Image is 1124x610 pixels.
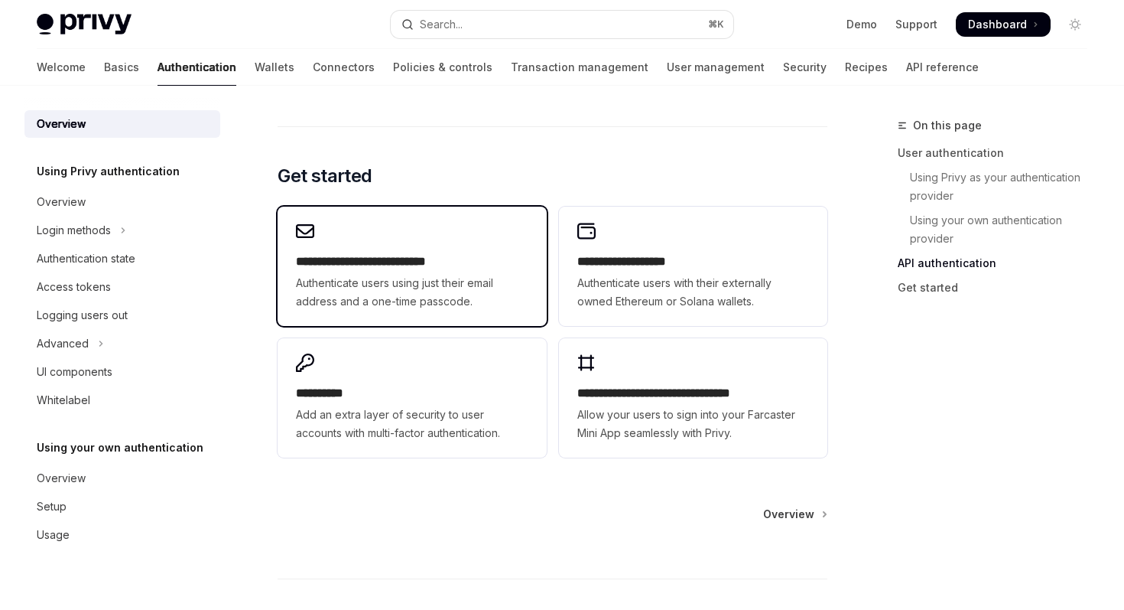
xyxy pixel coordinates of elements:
a: Recipes [845,49,888,86]
span: Authenticate users using just their email address and a one-time passcode. [296,274,528,311]
a: Welcome [37,49,86,86]
a: **** **** **** ****Authenticate users with their externally owned Ethereum or Solana wallets. [559,207,827,326]
div: Overview [37,115,86,133]
a: Security [783,49,827,86]
div: Login methods [37,221,111,240]
span: Allow your users to sign into your Farcaster Mini App seamlessly with Privy. [577,406,809,442]
h5: Using your own authentication [37,439,203,457]
a: Demo [846,17,877,32]
a: Wallets [255,49,294,86]
a: User management [667,49,765,86]
span: Get started [278,164,372,188]
a: Authentication state [24,245,220,272]
div: Usage [37,526,70,544]
div: Logging users out [37,306,128,325]
a: Using your own authentication provider [898,208,1100,251]
span: Dashboard [968,17,1027,32]
div: Authentication state [37,250,135,268]
div: UI components [37,363,112,381]
a: Basics [104,49,139,86]
a: Overview [24,465,220,492]
a: Access tokens [24,273,220,301]
button: Open search [391,11,733,38]
a: Setup [24,493,220,520]
a: Overview [24,188,220,216]
a: Usage [24,521,220,549]
div: Search... [420,15,463,34]
a: API reference [906,49,979,86]
span: On this page [913,116,982,135]
a: Logging users out [24,302,220,329]
a: UI components [24,358,220,386]
div: Advanced [37,334,89,353]
div: Access tokens [37,278,111,296]
a: Policies & controls [393,49,492,86]
button: Toggle Login methods section [24,217,220,244]
span: ⌘ K [708,18,724,31]
a: Dashboard [956,12,1051,37]
a: Transaction management [511,49,648,86]
a: API authentication [898,251,1100,276]
button: Toggle dark mode [1063,12,1087,37]
a: Overview [763,507,826,522]
div: Overview [37,469,86,488]
a: Whitelabel [24,387,220,414]
a: Using Privy as your authentication provider [898,165,1100,208]
a: Connectors [313,49,375,86]
a: **** *****Add an extra layer of security to user accounts with multi-factor authentication. [278,338,546,458]
a: Authentication [158,49,236,86]
a: Get started [898,276,1100,300]
div: Whitelabel [37,391,90,409]
span: Add an extra layer of security to user accounts with multi-factor authentication. [296,406,528,442]
div: Overview [37,193,86,211]
button: Toggle Advanced section [24,330,220,357]
div: Setup [37,497,67,516]
a: Overview [24,110,220,138]
img: light logo [37,14,132,35]
a: Support [895,17,937,32]
h5: Using Privy authentication [37,162,180,181]
span: Overview [763,507,814,522]
span: Authenticate users with their externally owned Ethereum or Solana wallets. [577,274,809,311]
a: User authentication [898,141,1100,165]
